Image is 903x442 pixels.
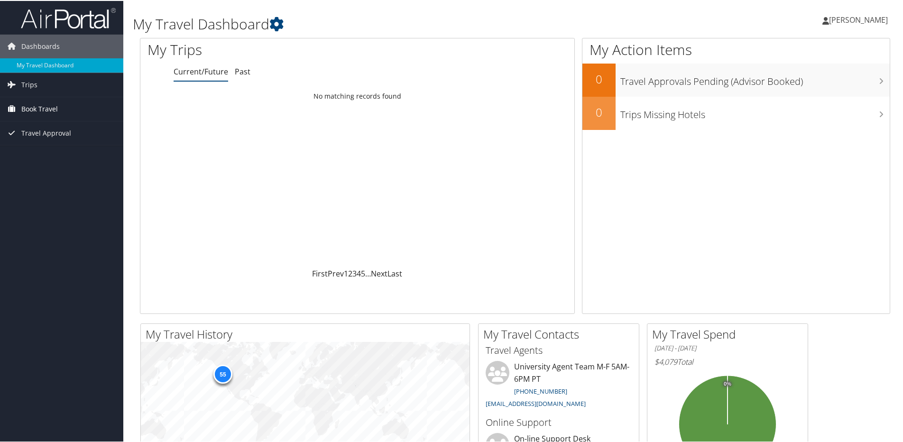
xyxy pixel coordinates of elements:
span: … [365,267,371,278]
h2: My Travel Contacts [483,325,639,341]
td: No matching records found [140,87,574,104]
span: Travel Approval [21,120,71,144]
a: Next [371,267,387,278]
a: First [312,267,328,278]
h1: My Action Items [582,39,890,59]
span: Book Travel [21,96,58,120]
a: 0Travel Approvals Pending (Advisor Booked) [582,63,890,96]
a: 5 [361,267,365,278]
a: 3 [352,267,357,278]
a: [PHONE_NUMBER] [514,386,567,395]
a: Current/Future [174,65,228,76]
h1: My Trips [147,39,387,59]
img: airportal-logo.png [21,6,116,28]
h2: My Travel History [146,325,470,341]
a: [EMAIL_ADDRESS][DOMAIN_NAME] [486,398,586,407]
a: 0Trips Missing Hotels [582,96,890,129]
tspan: 0% [724,380,731,386]
h3: Trips Missing Hotels [620,102,890,120]
h1: My Travel Dashboard [133,13,643,33]
a: 4 [357,267,361,278]
a: Prev [328,267,344,278]
h3: Online Support [486,415,632,428]
h3: Travel Approvals Pending (Advisor Booked) [620,69,890,87]
h2: 0 [582,70,616,86]
h2: 0 [582,103,616,120]
a: [PERSON_NAME] [822,5,897,33]
span: [PERSON_NAME] [829,14,888,24]
a: Past [235,65,250,76]
span: Trips [21,72,37,96]
h6: Total [654,356,801,366]
a: 1 [344,267,348,278]
h3: Travel Agents [486,343,632,356]
h2: My Travel Spend [652,325,808,341]
div: 55 [213,364,232,383]
span: Dashboards [21,34,60,57]
h6: [DATE] - [DATE] [654,343,801,352]
a: 2 [348,267,352,278]
li: University Agent Team M-F 5AM-6PM PT [481,360,636,411]
span: $4,079 [654,356,677,366]
a: Last [387,267,402,278]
